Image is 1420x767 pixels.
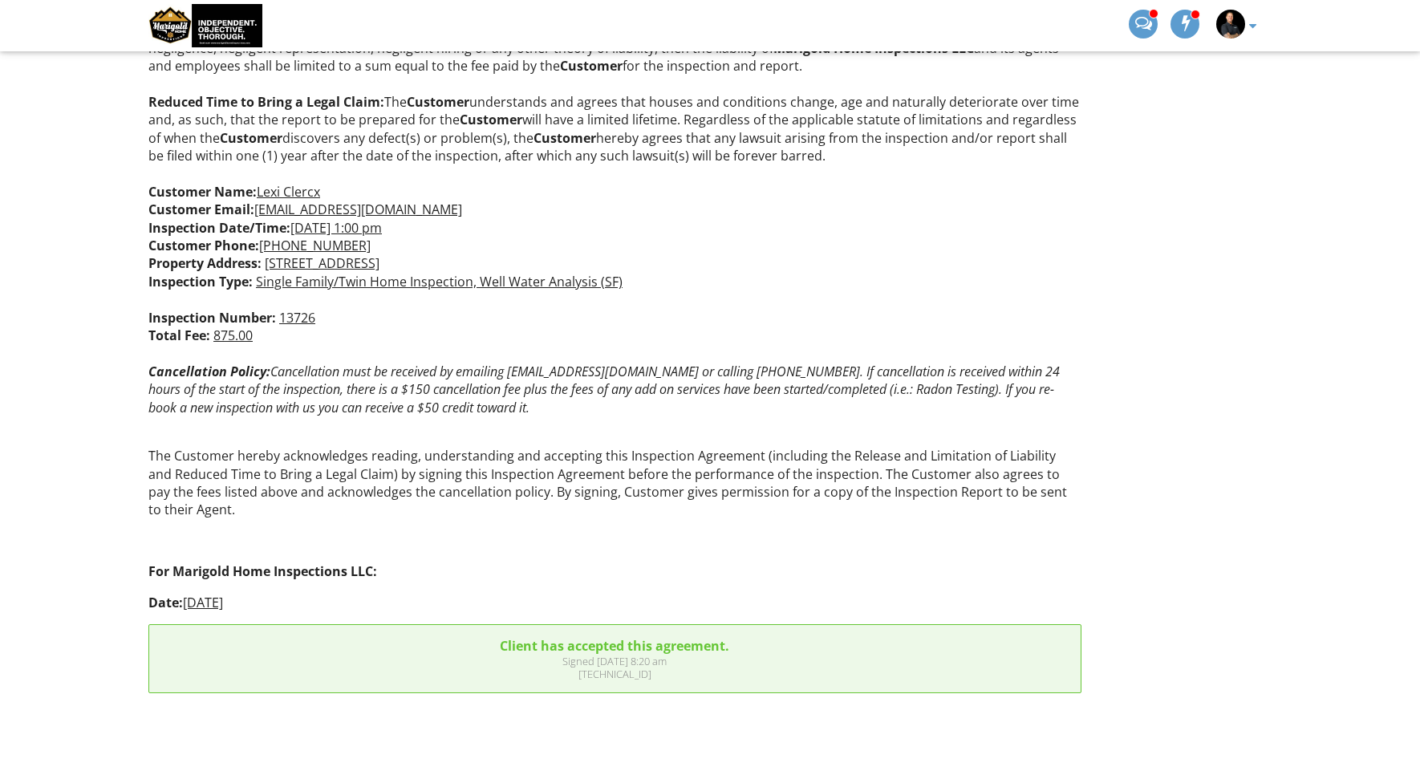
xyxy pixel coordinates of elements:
strong: Total Fee: [148,327,210,344]
strong: Property Address: [148,254,262,272]
strong: Customer Email: [148,201,254,218]
em: Cancellation must be received by emailing [EMAIL_ADDRESS][DOMAIN_NAME] or calling [PHONE_NUMBER].... [148,363,1060,416]
u: Single Family/Twin Home Inspection, Well Water Analysis (SF) [256,273,623,290]
strong: Customer [407,93,469,111]
img: Marigold Home Inspections [148,4,262,47]
em: Cancellation Policy: [148,363,270,380]
u: 13726 [279,309,315,327]
u: [PHONE_NUMBER] [259,237,371,254]
strong: Customer [560,57,623,75]
strong: Marigold Home Inspections LLC [773,39,974,57]
div: Signed [DATE] 8:20 am [161,655,1069,668]
strong: Inspection Date/Time: [148,219,290,237]
strong: Inspection Type: [148,273,253,290]
img: mhs_pedersonperovich__blake.png [1216,10,1245,39]
p: The Customer hereby acknowledges reading, understanding and accepting this Inspection Agreement (... [148,429,1081,519]
strong: Reduced Time to Bring a Legal Claim: [148,93,384,111]
div: Client has accepted this agreement. [161,637,1069,655]
strong: Customer Name: [148,183,257,201]
strong: Customer [460,111,522,128]
u: [STREET_ADDRESS] [265,254,379,272]
strong: Customer Phone: [148,237,259,254]
u: [DATE] 1:00 pm [290,219,382,237]
div: [TECHNICAL_ID] [161,668,1069,680]
u: [DATE] [183,594,223,611]
strong: Customer [220,129,282,147]
strong: Date: [148,594,183,611]
u: [EMAIL_ADDRESS][DOMAIN_NAME] [254,201,462,218]
u: Lexi Clercx [257,183,320,201]
strong: For Marigold Home Inspections LLC: [148,562,377,580]
strong: Inspection Number: [148,309,276,327]
u: 875.00 [213,327,253,344]
strong: Customer [534,129,596,147]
